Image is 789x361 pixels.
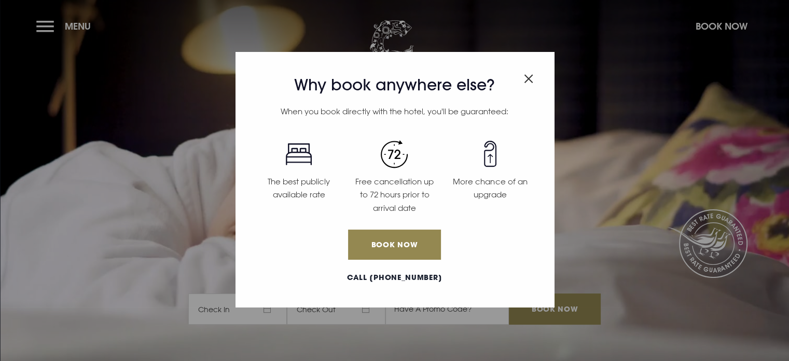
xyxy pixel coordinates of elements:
p: Free cancellation up to 72 hours prior to arrival date [353,175,436,215]
p: The best publicly available rate [257,175,340,202]
p: More chance of an upgrade [449,175,532,202]
a: Call [PHONE_NUMBER] [251,272,538,283]
a: Book Now [348,230,440,260]
h3: Why book anywhere else? [251,76,538,95]
p: When you book directly with the hotel, you'll be guaranteed: [251,105,538,118]
button: Close modal [524,69,533,85]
